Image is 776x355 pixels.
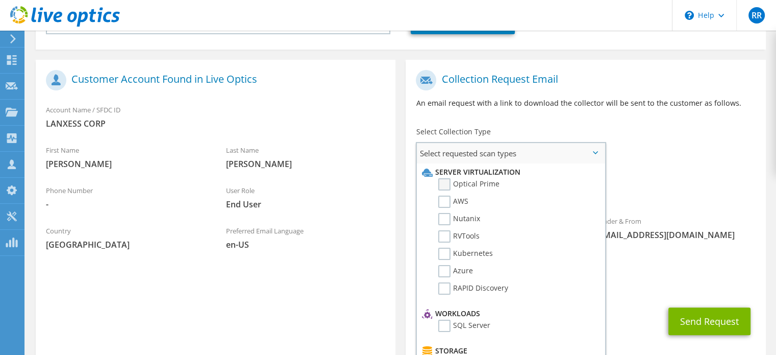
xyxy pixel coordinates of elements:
label: Select Collection Type [416,127,490,137]
div: Requested Collections [406,168,765,205]
span: RR [748,7,765,23]
div: To [406,210,586,257]
span: [EMAIL_ADDRESS][DOMAIN_NAME] [596,229,756,241]
div: Account Name / SFDC ID [36,99,395,134]
p: An email request with a link to download the collector will be sent to the customer as follows. [416,98,755,109]
span: [PERSON_NAME] [46,158,206,170]
li: Workloads [419,307,599,320]
div: First Name [36,139,216,175]
li: Server Virtualization [419,166,599,178]
div: Sender & From [586,210,766,246]
div: Last Name [216,139,396,175]
label: RAPID Discovery [438,282,508,295]
span: en-US [226,239,386,250]
button: Send Request [668,307,750,335]
span: [PERSON_NAME] [226,158,386,170]
div: Country [36,220,216,255]
h1: Collection Request Email [416,70,750,90]
label: Optical Prime [438,178,499,191]
label: Nutanix [438,213,480,225]
label: SQL Server [438,320,490,332]
span: End User [226,199,386,210]
label: Azure [438,265,473,277]
span: Select requested scan types [417,143,605,163]
div: Preferred Email Language [216,220,396,255]
label: Kubernetes [438,248,493,260]
span: LANXESS CORP [46,118,385,129]
h1: Customer Account Found in Live Optics [46,70,380,90]
span: - [46,199,206,210]
svg: \n [685,11,694,20]
div: User Role [216,180,396,215]
div: Phone Number [36,180,216,215]
label: RVTools [438,230,480,243]
div: CC & Reply To [406,262,765,297]
label: AWS [438,196,468,208]
span: [GEOGRAPHIC_DATA] [46,239,206,250]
